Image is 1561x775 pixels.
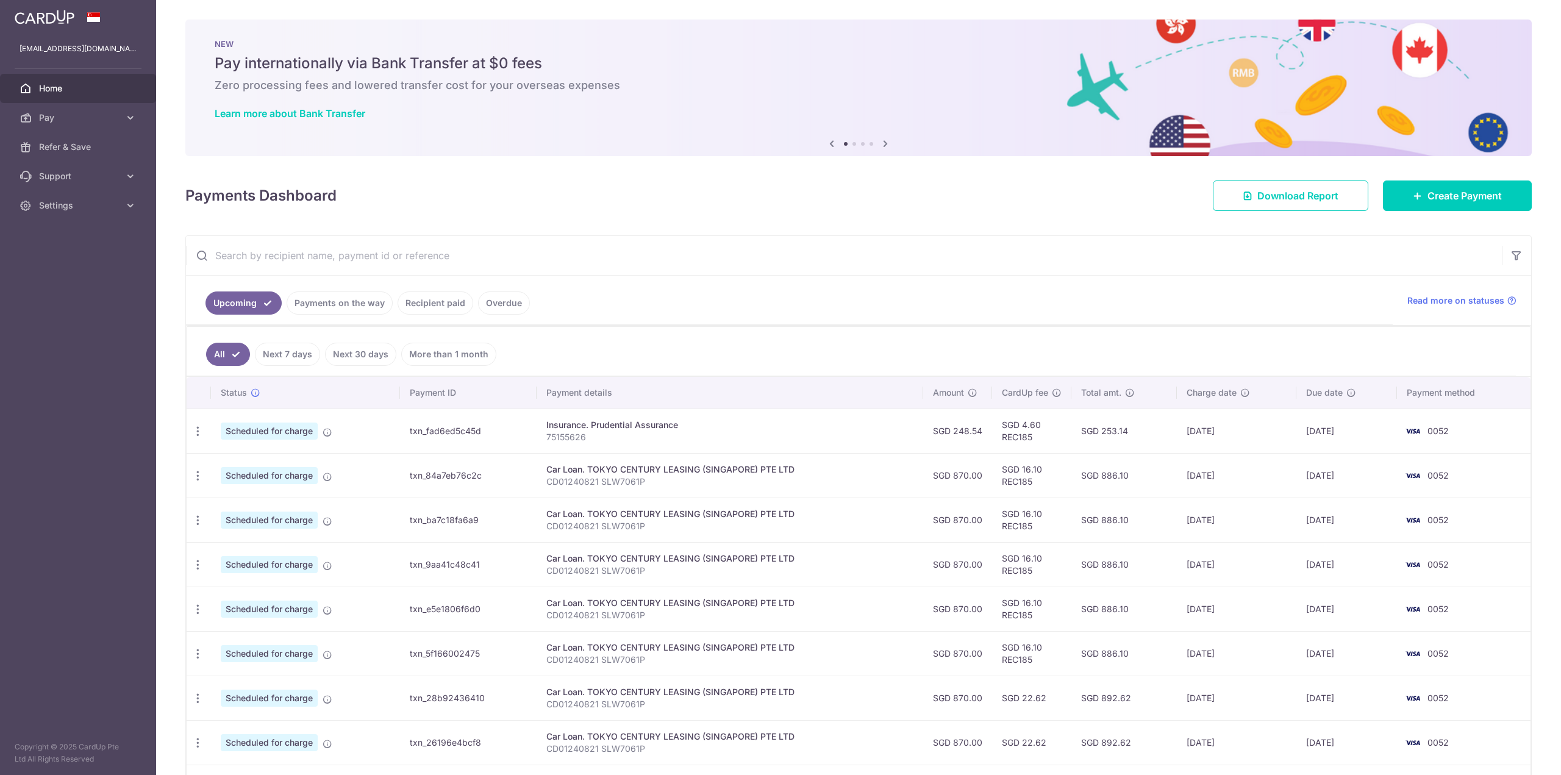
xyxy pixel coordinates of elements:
td: SGD 4.60 REC185 [992,409,1071,453]
p: CD01240821 SLW7061P [546,520,913,532]
td: txn_fad6ed5c45d [400,409,537,453]
span: 0052 [1427,648,1449,659]
td: [DATE] [1296,720,1397,765]
td: txn_ba7c18fa6a9 [400,498,537,542]
span: Charge date [1187,387,1237,399]
img: Bank Card [1401,646,1425,661]
span: Scheduled for charge [221,556,318,573]
th: Payment ID [400,377,537,409]
img: Bank Card [1401,735,1425,750]
td: [DATE] [1177,453,1296,498]
input: Search by recipient name, payment id or reference [186,236,1502,275]
p: CD01240821 SLW7061P [546,743,913,755]
a: Recipient paid [398,291,473,315]
span: CardUp fee [1002,387,1048,399]
td: txn_84a7eb76c2c [400,453,537,498]
td: SGD 870.00 [923,498,992,542]
a: Learn more about Bank Transfer [215,107,365,120]
img: Bank Card [1401,557,1425,572]
td: SGD 16.10 REC185 [992,631,1071,676]
td: SGD 16.10 REC185 [992,542,1071,587]
td: SGD 892.62 [1071,720,1177,765]
span: Home [39,82,120,95]
a: Upcoming [205,291,282,315]
td: [DATE] [1296,587,1397,631]
p: CD01240821 SLW7061P [546,565,913,577]
td: [DATE] [1177,631,1296,676]
div: Car Loan. TOKYO CENTURY LEASING (SINGAPORE) PTE LTD [546,463,913,476]
td: [DATE] [1177,409,1296,453]
span: Download Report [1257,188,1338,203]
h5: Pay internationally via Bank Transfer at $0 fees [215,54,1502,73]
span: Create Payment [1427,188,1502,203]
p: NEW [215,39,1502,49]
td: txn_28b92436410 [400,676,537,720]
span: Pay [39,112,120,124]
td: [DATE] [1296,631,1397,676]
td: SGD 892.62 [1071,676,1177,720]
td: [DATE] [1177,720,1296,765]
span: Scheduled for charge [221,601,318,618]
th: Payment method [1397,377,1531,409]
a: Overdue [478,291,530,315]
td: SGD 16.10 REC185 [992,453,1071,498]
td: [DATE] [1296,409,1397,453]
span: 0052 [1427,737,1449,748]
td: SGD 870.00 [923,631,992,676]
span: Amount [933,387,964,399]
div: Insurance. Prudential Assurance [546,419,913,431]
td: SGD 870.00 [923,453,992,498]
td: txn_26196e4bcf8 [400,720,537,765]
span: Settings [39,199,120,212]
img: Bank Card [1401,513,1425,527]
td: SGD 16.10 REC185 [992,587,1071,631]
img: Bank Card [1401,602,1425,616]
td: SGD 886.10 [1071,498,1177,542]
a: Create Payment [1383,180,1532,211]
div: Car Loan. TOKYO CENTURY LEASING (SINGAPORE) PTE LTD [546,508,913,520]
td: txn_9aa41c48c41 [400,542,537,587]
span: Support [39,170,120,182]
span: Refer & Save [39,141,120,153]
th: Payment details [537,377,923,409]
div: Car Loan. TOKYO CENTURY LEASING (SINGAPORE) PTE LTD [546,730,913,743]
p: CD01240821 SLW7061P [546,476,913,488]
td: SGD 870.00 [923,587,992,631]
span: Scheduled for charge [221,423,318,440]
img: Bank Card [1401,691,1425,705]
span: Read more on statuses [1407,295,1504,307]
span: Due date [1306,387,1343,399]
td: [DATE] [1177,542,1296,587]
td: txn_e5e1806f6d0 [400,587,537,631]
td: [DATE] [1177,498,1296,542]
img: Bank Card [1401,424,1425,438]
p: [EMAIL_ADDRESS][DOMAIN_NAME] [20,43,137,55]
td: SGD 870.00 [923,720,992,765]
p: CD01240821 SLW7061P [546,654,913,666]
div: Car Loan. TOKYO CENTURY LEASING (SINGAPORE) PTE LTD [546,686,913,698]
td: SGD 253.14 [1071,409,1177,453]
a: Next 7 days [255,343,320,366]
a: All [206,343,250,366]
span: 0052 [1427,470,1449,480]
span: Scheduled for charge [221,645,318,662]
span: Scheduled for charge [221,512,318,529]
td: SGD 22.62 [992,720,1071,765]
td: SGD 870.00 [923,542,992,587]
div: Car Loan. TOKYO CENTURY LEASING (SINGAPORE) PTE LTD [546,641,913,654]
td: [DATE] [1177,587,1296,631]
td: SGD 886.10 [1071,542,1177,587]
span: Scheduled for charge [221,734,318,751]
td: SGD 248.54 [923,409,992,453]
span: 0052 [1427,515,1449,525]
a: Download Report [1213,180,1368,211]
span: 0052 [1427,559,1449,570]
img: Bank Card [1401,468,1425,483]
span: Scheduled for charge [221,467,318,484]
td: txn_5f166002475 [400,631,537,676]
p: 75155626 [546,431,913,443]
span: Scheduled for charge [221,690,318,707]
a: More than 1 month [401,343,496,366]
span: 0052 [1427,604,1449,614]
td: [DATE] [1177,676,1296,720]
